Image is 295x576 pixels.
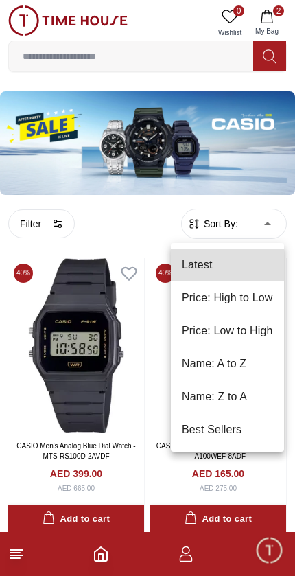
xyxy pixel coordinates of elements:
[171,314,284,347] li: Price: Low to High
[171,413,284,446] li: Best Sellers
[255,535,285,566] div: Chat Widget
[171,380,284,413] li: Name: Z to A
[171,281,284,314] li: Price: High to Low
[171,347,284,380] li: Name: A to Z
[171,249,284,281] li: Latest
